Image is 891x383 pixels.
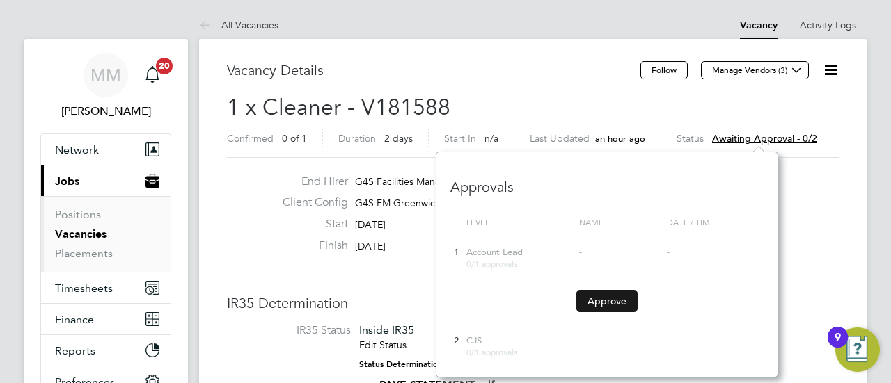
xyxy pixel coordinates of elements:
[41,335,171,366] button: Reports
[282,132,307,145] span: 0 of 1
[701,61,809,79] button: Manage Vendors (3)
[667,247,760,259] div: -
[835,327,880,372] button: Open Resource Center, 9 new notifications
[576,290,638,312] button: Approve
[576,210,663,235] div: Name
[40,53,171,120] a: MM[PERSON_NAME]
[579,335,660,347] div: -
[444,132,476,145] label: Start In
[227,132,274,145] label: Confirmed
[41,272,171,303] button: Timesheets
[835,337,841,355] div: 9
[227,294,839,312] h3: IR35 Determination
[579,247,660,259] div: -
[677,132,704,145] label: Status
[227,61,640,79] h3: Vacancy Details
[55,247,113,260] a: Placements
[271,195,348,210] label: Client Config
[55,282,113,295] span: Timesheets
[355,240,386,252] span: [DATE]
[463,210,576,235] div: Level
[139,53,166,97] a: 20
[450,164,764,196] h3: Approvals
[450,240,463,266] div: 1
[55,227,107,241] a: Vacancies
[156,58,173,74] span: 20
[41,304,171,334] button: Finance
[663,210,764,235] div: Date / time
[355,218,386,231] span: [DATE]
[740,19,778,31] a: Vacancy
[90,66,121,84] span: MM
[271,174,348,189] label: End Hirer
[384,132,413,145] span: 2 days
[271,217,348,231] label: Start
[40,103,171,120] span: Monique Maussant
[530,132,590,145] label: Last Updated
[359,323,414,336] span: Inside IR35
[271,238,348,253] label: Finish
[55,208,101,221] a: Positions
[466,346,517,357] span: 0/1 approvals
[55,174,79,188] span: Jobs
[241,323,351,338] label: IR35 Status
[359,339,407,351] a: Edit Status
[227,94,450,121] span: 1 x Cleaner - V181588
[466,246,523,258] span: Account Lead
[41,196,171,272] div: Jobs
[466,334,482,346] span: CJS
[41,165,171,196] button: Jobs
[355,197,538,209] span: G4S FM Greenwich Schools - Operational
[450,328,463,354] div: 2
[466,258,517,269] span: 0/1 approvals
[484,132,498,145] span: n/a
[640,61,688,79] button: Follow
[712,132,817,145] span: Awaiting approval - 0/2
[199,19,278,31] a: All Vacancies
[595,133,645,145] span: an hour ago
[667,335,760,347] div: -
[355,175,530,188] span: G4S Facilities Management (Uk) Limited
[800,19,856,31] a: Activity Logs
[338,132,376,145] label: Duration
[359,359,487,369] strong: Status Determination Statement
[41,134,171,165] button: Network
[55,313,94,326] span: Finance
[55,344,95,357] span: Reports
[55,143,99,156] span: Network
